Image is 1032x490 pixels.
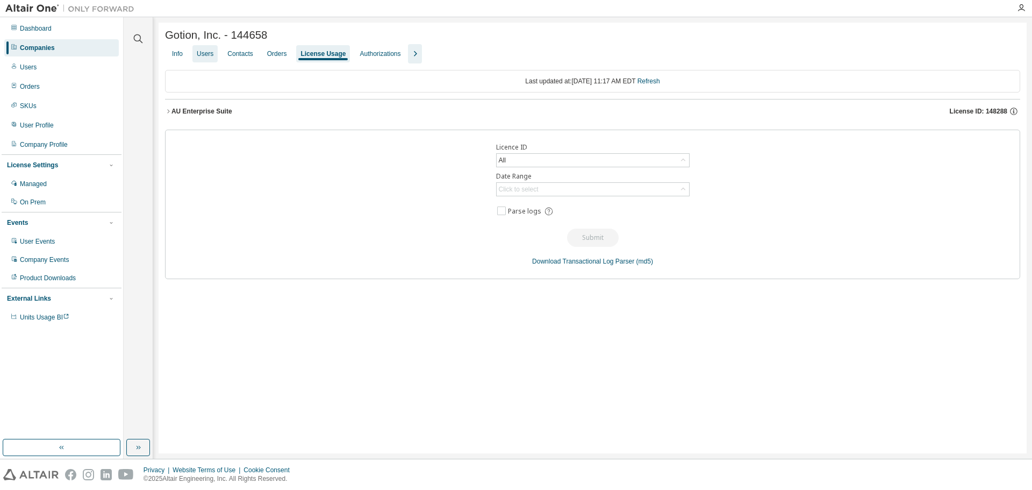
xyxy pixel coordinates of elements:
div: Company Events [20,255,69,264]
div: SKUs [20,102,37,110]
div: Click to select [497,183,689,196]
div: AU Enterprise Suite [171,107,232,116]
div: Users [20,63,37,72]
span: Parse logs [508,207,541,216]
div: Users [197,49,213,58]
span: Gotion, Inc. - 144658 [165,29,267,41]
div: External Links [7,294,51,303]
div: Dashboard [20,24,52,33]
div: Company Profile [20,140,68,149]
div: Last updated at: [DATE] 11:17 AM EDT [165,70,1020,93]
div: Contacts [227,49,253,58]
img: linkedin.svg [101,469,112,480]
div: Website Terms of Use [173,466,243,474]
div: Click to select [499,185,539,194]
div: User Profile [20,121,54,130]
button: AU Enterprise SuiteLicense ID: 148288 [165,100,1020,123]
div: Product Downloads [20,274,76,282]
label: Date Range [496,172,690,181]
button: Submit [567,229,619,247]
div: Companies [20,44,55,52]
div: On Prem [20,198,46,207]
div: License Settings [7,161,58,169]
div: Info [172,49,183,58]
img: Altair One [5,3,140,14]
span: Units Usage BI [20,314,69,321]
a: Download Transactional Log Parser [532,258,634,265]
div: Orders [20,82,40,91]
img: youtube.svg [118,469,134,480]
div: Cookie Consent [243,466,296,474]
div: Events [7,218,28,227]
div: Orders [267,49,287,58]
div: Managed [20,180,47,188]
div: Privacy [144,466,173,474]
a: Refresh [637,77,660,85]
img: facebook.svg [65,469,76,480]
div: License Usage [300,49,346,58]
label: Licence ID [496,143,690,152]
div: All [497,154,689,167]
a: (md5) [636,258,653,265]
img: altair_logo.svg [3,469,59,480]
div: User Events [20,237,55,246]
span: License ID: 148288 [950,107,1007,116]
div: Authorizations [360,49,400,58]
p: © 2025 Altair Engineering, Inc. All Rights Reserved. [144,474,296,484]
div: All [497,154,507,166]
img: instagram.svg [83,469,94,480]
